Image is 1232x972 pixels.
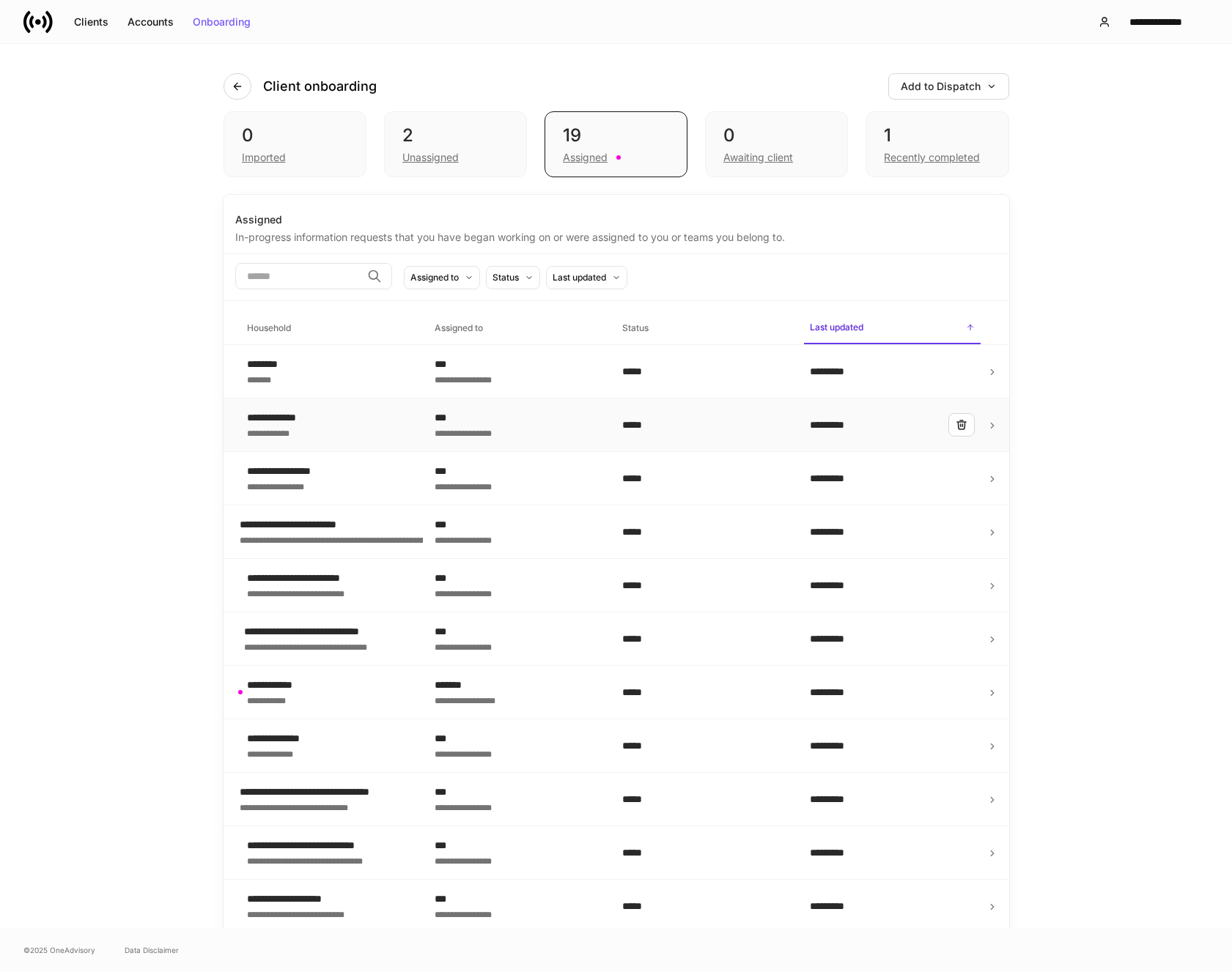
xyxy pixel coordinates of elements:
[866,111,1008,177] div: 1Recently completed
[235,227,997,245] div: In-progress information requests that you have began working on or were assigned to you or teams ...
[74,17,108,27] div: Clients
[884,150,980,165] div: Recently completed
[402,124,509,147] div: 2
[553,270,606,284] div: Last updated
[804,313,980,344] span: Last updated
[705,111,848,177] div: 0Awaiting client
[247,321,291,335] h6: Household
[404,266,480,289] button: Assigned to
[125,944,179,956] a: Data Disclaimer
[545,111,687,177] div: 19Assigned
[183,10,260,34] button: Onboarding
[235,212,997,227] div: Assigned
[242,124,348,147] div: 0
[429,314,605,344] span: Assigned to
[546,266,627,289] button: Last updated
[486,266,540,289] button: Status
[402,150,459,165] div: Unassigned
[242,150,286,165] div: Imported
[622,321,649,335] h6: Status
[410,270,459,284] div: Assigned to
[118,10,183,34] button: Accounts
[884,124,990,147] div: 1
[616,314,792,344] span: Status
[563,124,669,147] div: 19
[723,124,830,147] div: 0
[810,320,863,334] h6: Last updated
[384,111,527,177] div: 2Unassigned
[128,17,174,27] div: Accounts
[563,150,608,165] div: Assigned
[493,270,519,284] div: Status
[435,321,483,335] h6: Assigned to
[263,78,377,95] h4: Client onboarding
[64,10,118,34] button: Clients
[888,73,1009,100] button: Add to Dispatch
[901,81,997,92] div: Add to Dispatch
[23,944,95,956] span: © 2025 OneAdvisory
[224,111,366,177] div: 0Imported
[723,150,793,165] div: Awaiting client
[193,17,251,27] div: Onboarding
[241,314,417,344] span: Household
